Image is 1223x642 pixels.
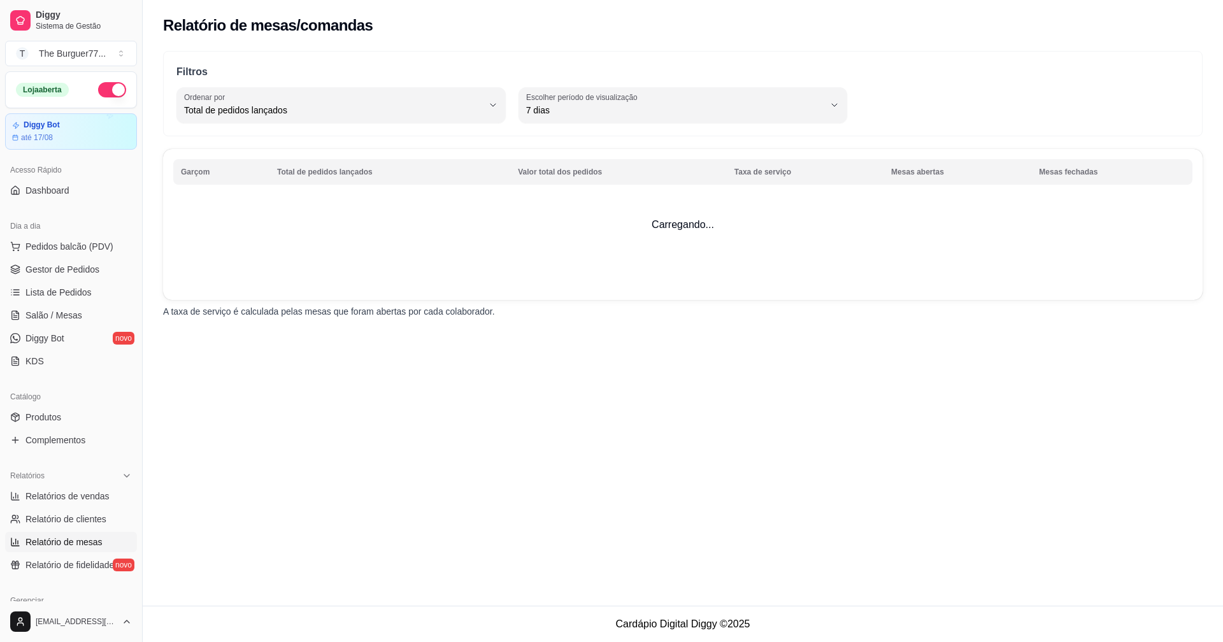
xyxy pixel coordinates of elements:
[5,236,137,257] button: Pedidos balcão (PDV)
[184,104,483,117] span: Total de pedidos lançados
[25,184,69,197] span: Dashboard
[5,532,137,552] a: Relatório de mesas
[5,430,137,450] a: Complementos
[25,411,61,424] span: Produtos
[5,328,137,348] a: Diggy Botnovo
[24,120,60,130] article: Diggy Bot
[36,10,132,21] span: Diggy
[25,536,103,548] span: Relatório de mesas
[163,305,1203,318] p: A taxa de serviço é calculada pelas mesas que foram abertas por cada colaborador.
[163,149,1203,300] td: Carregando...
[5,590,137,611] div: Gerenciar
[176,87,506,123] button: Ordenar porTotal de pedidos lançados
[163,15,373,36] h2: Relatório de mesas/comandas
[5,486,137,506] a: Relatórios de vendas
[36,617,117,627] span: [EMAIL_ADDRESS][DOMAIN_NAME]
[5,282,137,303] a: Lista de Pedidos
[98,82,126,97] button: Alterar Status
[36,21,132,31] span: Sistema de Gestão
[5,305,137,325] a: Salão / Mesas
[184,92,229,103] label: Ordenar por
[25,490,110,503] span: Relatórios de vendas
[5,351,137,371] a: KDS
[5,606,137,637] button: [EMAIL_ADDRESS][DOMAIN_NAME]
[526,92,641,103] label: Escolher período de visualização
[5,216,137,236] div: Dia a dia
[5,259,137,280] a: Gestor de Pedidos
[5,113,137,150] a: Diggy Botaté 17/08
[5,509,137,529] a: Relatório de clientes
[25,240,113,253] span: Pedidos balcão (PDV)
[5,387,137,407] div: Catálogo
[143,606,1223,642] footer: Cardápio Digital Diggy © 2025
[5,407,137,427] a: Produtos
[5,160,137,180] div: Acesso Rápido
[16,83,69,97] div: Loja aberta
[5,555,137,575] a: Relatório de fidelidadenovo
[519,87,848,123] button: Escolher período de visualização7 dias
[25,263,99,276] span: Gestor de Pedidos
[25,309,82,322] span: Salão / Mesas
[5,180,137,201] a: Dashboard
[39,47,106,60] div: The Burguer77 ...
[25,559,114,571] span: Relatório de fidelidade
[25,355,44,367] span: KDS
[10,471,45,481] span: Relatórios
[25,434,85,446] span: Complementos
[16,47,29,60] span: T
[25,332,64,345] span: Diggy Bot
[25,513,106,525] span: Relatório de clientes
[526,104,825,117] span: 7 dias
[21,132,53,143] article: até 17/08
[25,286,92,299] span: Lista de Pedidos
[5,41,137,66] button: Select a team
[176,64,1189,80] p: Filtros
[5,5,137,36] a: DiggySistema de Gestão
